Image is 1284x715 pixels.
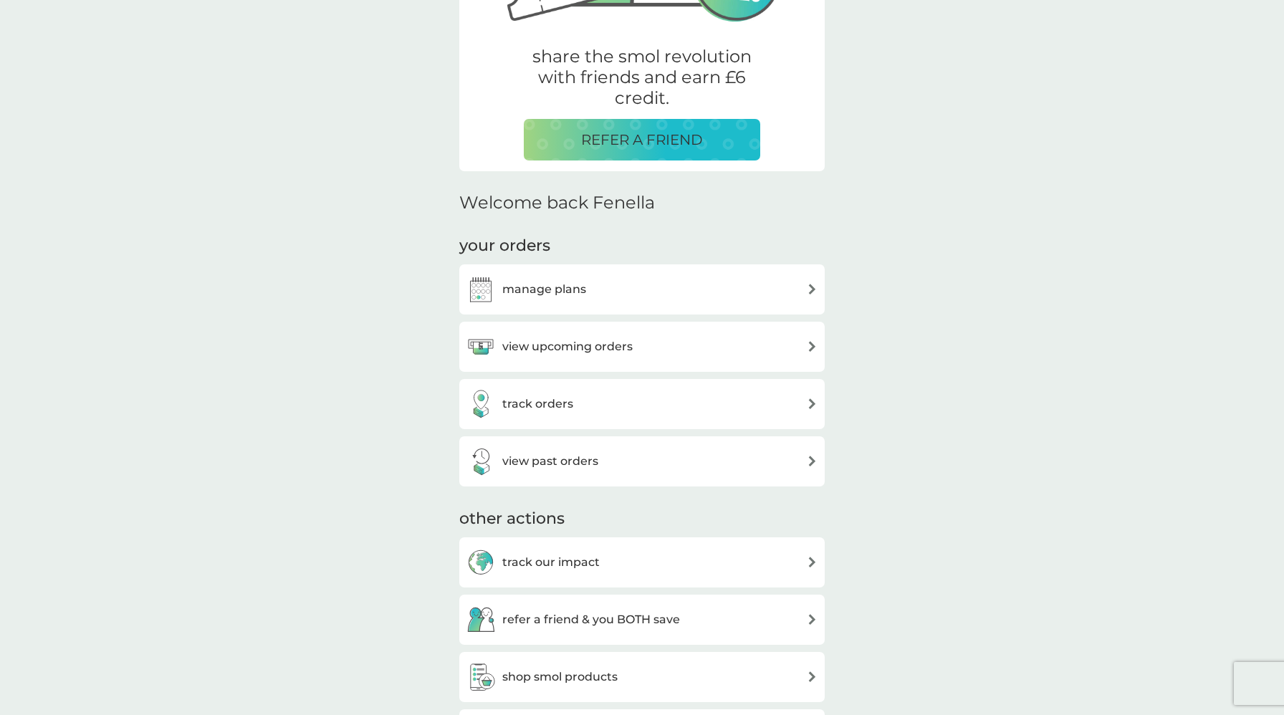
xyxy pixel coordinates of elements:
h2: Welcome back Fenella [459,193,655,213]
img: arrow right [807,341,818,352]
h3: track orders [502,395,573,413]
h3: refer a friend & you BOTH save [502,610,680,629]
h3: other actions [459,508,565,530]
img: arrow right [807,456,818,466]
h3: view upcoming orders [502,337,633,356]
img: arrow right [807,614,818,625]
p: share the smol revolution with friends and earn £6 credit. [524,47,760,108]
img: arrow right [807,398,818,409]
h3: track our impact [502,553,600,572]
img: arrow right [807,284,818,294]
h3: view past orders [502,452,598,471]
h3: your orders [459,235,550,257]
h3: manage plans [502,280,586,299]
p: REFER A FRIEND [581,128,703,151]
button: REFER A FRIEND [524,119,760,160]
img: arrow right [807,671,818,682]
h3: shop smol products [502,668,618,686]
img: arrow right [807,557,818,567]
